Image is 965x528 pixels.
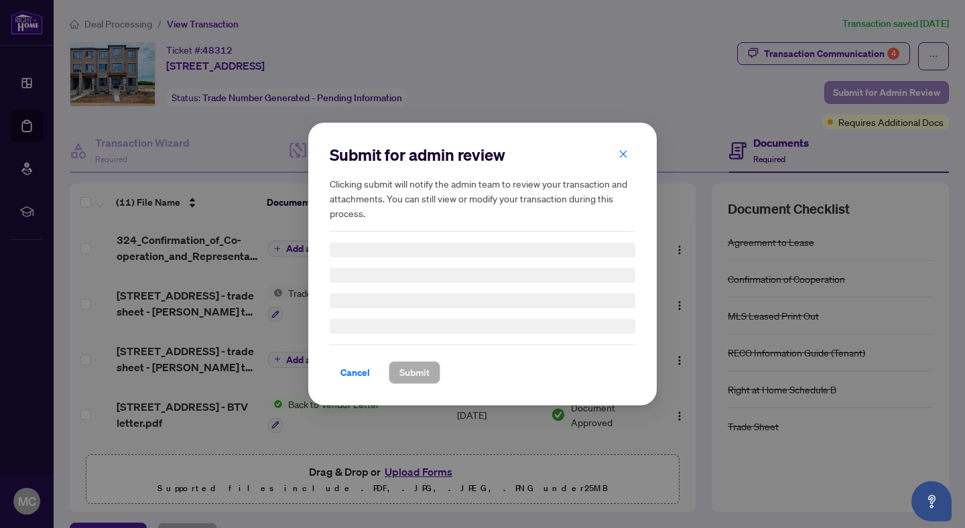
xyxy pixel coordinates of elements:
h5: Clicking submit will notify the admin team to review your transaction and attachments. You can st... [330,176,635,220]
h2: Submit for admin review [330,144,635,166]
button: Open asap [911,481,952,521]
button: Cancel [330,361,381,384]
span: close [619,149,628,159]
span: Cancel [340,362,370,383]
button: Submit [389,361,440,384]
